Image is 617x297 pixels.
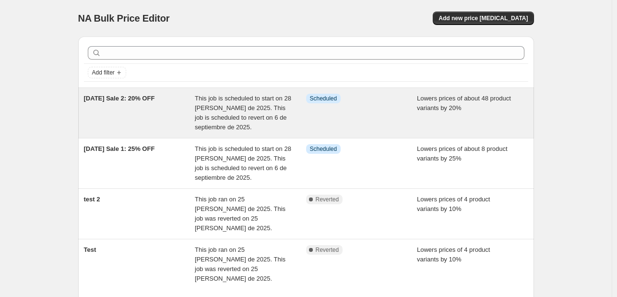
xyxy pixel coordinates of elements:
[316,246,339,254] span: Reverted
[78,13,170,24] span: NA Bulk Price Editor
[417,246,490,263] span: Lowers prices of 4 product variants by 10%
[310,95,337,102] span: Scheduled
[439,14,528,22] span: Add new price [MEDICAL_DATA]
[84,145,155,152] span: [DATE] Sale 1: 25% OFF
[84,95,155,102] span: [DATE] Sale 2: 20% OFF
[195,246,285,282] span: This job ran on 25 [PERSON_NAME] de 2025. This job was reverted on 25 [PERSON_NAME] de 2025.
[84,246,96,253] span: Test
[195,145,291,181] span: This job is scheduled to start on 28 [PERSON_NAME] de 2025. This job is scheduled to revert on 6 ...
[417,95,511,111] span: Lowers prices of about 48 product variants by 20%
[92,69,115,76] span: Add filter
[316,196,339,203] span: Reverted
[88,67,126,78] button: Add filter
[84,196,100,203] span: test 2
[310,145,337,153] span: Scheduled
[417,196,490,212] span: Lowers prices of 4 product variants by 10%
[195,95,291,131] span: This job is scheduled to start on 28 [PERSON_NAME] de 2025. This job is scheduled to revert on 6 ...
[433,12,534,25] button: Add new price [MEDICAL_DATA]
[195,196,285,232] span: This job ran on 25 [PERSON_NAME] de 2025. This job was reverted on 25 [PERSON_NAME] de 2025.
[417,145,508,162] span: Lowers prices of about 8 product variants by 25%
